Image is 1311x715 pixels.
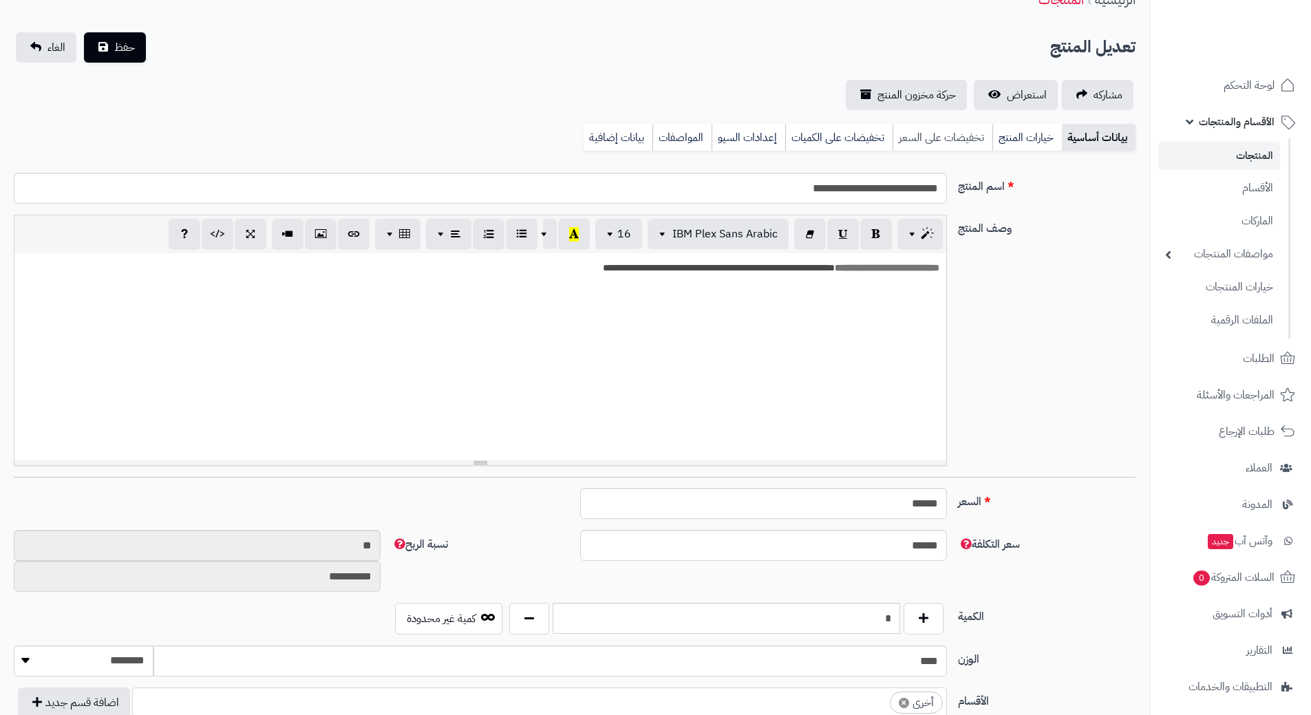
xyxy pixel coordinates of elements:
span: × [899,698,909,708]
h2: تعديل المنتج [1050,33,1136,61]
span: طلبات الإرجاع [1219,422,1275,441]
a: التطبيقات والخدمات [1158,670,1303,703]
span: المراجعات والأسئلة [1197,385,1275,405]
a: المواصفات [652,124,712,151]
a: حركة مخزون المنتج [846,80,967,110]
button: IBM Plex Sans Arabic [648,219,789,249]
a: الغاء [16,32,76,63]
span: 0 [1193,570,1210,586]
a: أدوات التسويق [1158,597,1303,630]
a: بيانات أساسية [1062,124,1136,151]
span: IBM Plex Sans Arabic [672,226,778,242]
a: وآتس آبجديد [1158,524,1303,557]
span: المدونة [1242,495,1272,514]
a: التقارير [1158,634,1303,667]
span: أدوات التسويق [1213,604,1272,623]
label: الكمية [952,603,1141,625]
span: الطلبات [1243,349,1275,368]
label: الوزن [952,645,1141,668]
span: مشاركه [1094,87,1122,103]
span: نسبة الربح [392,536,448,553]
a: لوحة التحكم [1158,69,1303,102]
span: جديد [1208,534,1233,549]
span: العملاء [1246,458,1272,478]
a: المراجعات والأسئلة [1158,378,1303,412]
a: العملاء [1158,451,1303,484]
span: وآتس آب [1206,531,1272,551]
span: حفظ [114,39,135,56]
a: تخفيضات على الكميات [785,124,893,151]
a: السلات المتروكة0 [1158,561,1303,594]
a: بيانات إضافية [584,124,652,151]
li: أخرى [890,692,943,714]
button: حفظ [84,32,146,63]
label: الأقسام [952,687,1141,709]
a: استعراض [974,80,1058,110]
label: اسم المنتج [952,173,1141,195]
label: وصف المنتج [952,215,1141,237]
a: الطلبات [1158,342,1303,375]
a: مشاركه [1062,80,1133,110]
a: خيارات المنتجات [1158,273,1280,302]
a: تخفيضات على السعر [893,124,992,151]
a: المنتجات [1158,142,1280,170]
a: إعدادات السيو [712,124,785,151]
span: حركة مخزون المنتج [877,87,956,103]
span: التقارير [1246,641,1272,660]
span: الغاء [47,39,65,56]
span: لوحة التحكم [1224,76,1275,95]
a: طلبات الإرجاع [1158,415,1303,448]
a: الأقسام [1158,173,1280,203]
button: 16 [595,219,642,249]
a: الملفات الرقمية [1158,306,1280,335]
a: الماركات [1158,206,1280,236]
span: 16 [617,226,631,242]
span: السلات المتروكة [1192,568,1275,587]
a: مواصفات المنتجات [1158,239,1280,269]
label: السعر [952,488,1141,510]
a: خيارات المنتج [992,124,1062,151]
span: التطبيقات والخدمات [1189,677,1272,696]
span: الأقسام والمنتجات [1199,112,1275,131]
span: استعراض [1007,87,1047,103]
a: المدونة [1158,488,1303,521]
span: سعر التكلفة [958,536,1020,553]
